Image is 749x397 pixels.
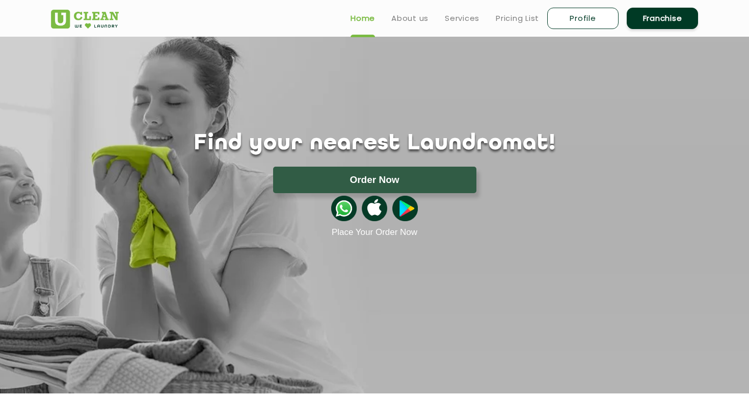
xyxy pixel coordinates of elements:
[391,12,429,24] a: About us
[445,12,479,24] a: Services
[351,12,375,24] a: Home
[51,10,119,29] img: UClean Laundry and Dry Cleaning
[392,196,418,221] img: playstoreicon.png
[273,167,476,193] button: Order Now
[496,12,539,24] a: Pricing List
[331,196,357,221] img: whatsappicon.png
[627,8,698,29] a: Franchise
[547,8,619,29] a: Profile
[362,196,387,221] img: apple-icon.png
[43,131,706,156] h1: Find your nearest Laundromat!
[332,227,417,237] a: Place Your Order Now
